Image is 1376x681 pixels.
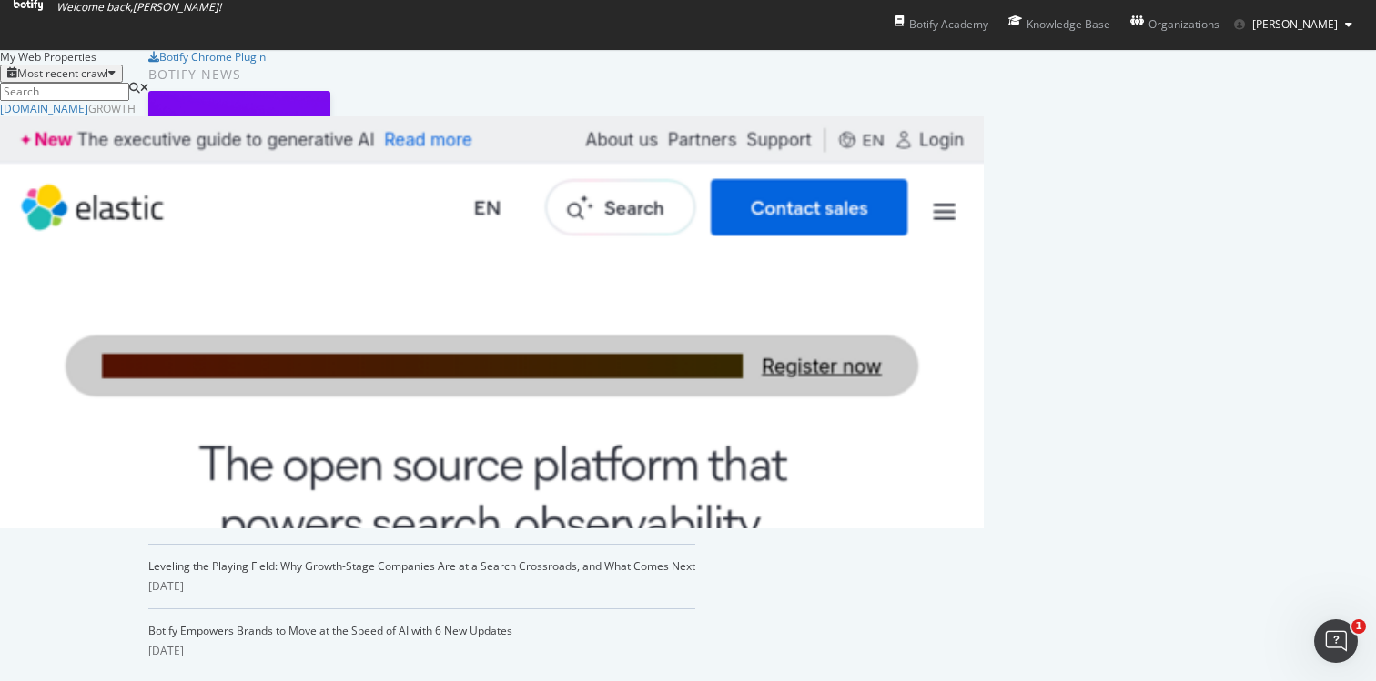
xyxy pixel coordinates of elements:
a: Leveling the Playing Field: Why Growth-Stage Companies Are at a Search Crossroads, and What Comes... [148,558,695,574]
div: Organizations [1130,15,1219,34]
div: Most recent crawl [17,67,108,80]
button: [PERSON_NAME] [1219,10,1367,39]
div: Botify Academy [895,15,988,34]
div: Growth [88,101,136,116]
div: [DATE] [148,643,695,659]
iframe: Intercom live chat [1314,619,1358,663]
div: Botify Chrome Plugin [159,49,266,65]
a: Botify Empowers Brands to Move at the Speed of AI with 6 New Updates [148,623,512,638]
span: Celia García-Gutiérrez [1252,16,1338,32]
img: What Happens When ChatGPT Is Your Holiday Shopper? [148,91,330,235]
span: 1 [1351,619,1366,634]
div: [DATE] [148,578,695,595]
a: Botify Chrome Plugin [148,49,266,65]
div: Botify news [148,65,695,85]
div: Knowledge Base [1008,15,1110,34]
